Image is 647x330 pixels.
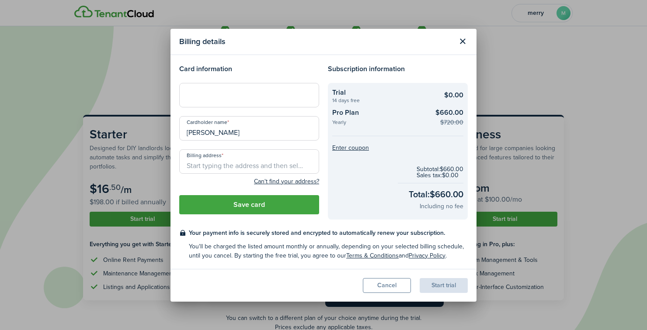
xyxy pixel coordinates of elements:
[179,195,319,214] button: Save card
[189,228,468,237] checkout-terms-main: Your payment info is securely stored and encrypted to automatically renew your subscription.
[332,145,369,151] button: Enter coupon
[409,251,445,260] a: Privacy Policy
[417,166,463,172] checkout-subtotal-item: Subtotal: $660.00
[328,64,468,74] h4: Subscription information
[179,149,319,174] input: Start typing the address and then select from the dropdown
[332,87,431,98] checkout-summary-item-title: Trial
[417,172,463,179] checkout-subtotal-item: Sales tax: $0.00
[332,120,431,127] checkout-summary-item-description: Yearly
[420,202,463,211] checkout-total-secondary: Including no fee
[444,90,463,100] checkout-summary-item-main-price: $0.00
[185,91,313,99] iframe: Secure card payment input frame
[179,33,453,50] modal-title: Billing details
[409,188,463,201] checkout-total-main: Total: $660.00
[363,278,411,293] button: Cancel
[435,107,463,118] checkout-summary-item-main-price: $660.00
[440,118,463,127] checkout-summary-item-old-price: $720.00
[254,177,319,186] button: Can't find your address?
[332,107,431,120] checkout-summary-item-title: Pro Plan
[189,242,468,260] checkout-terms-secondary: You'll be charged the listed amount monthly or annually, depending on your selected billing sched...
[455,34,470,49] button: Close modal
[346,251,399,260] a: Terms & Conditions
[179,64,319,74] h4: Card information
[332,98,431,103] checkout-summary-item-description: 14 days free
